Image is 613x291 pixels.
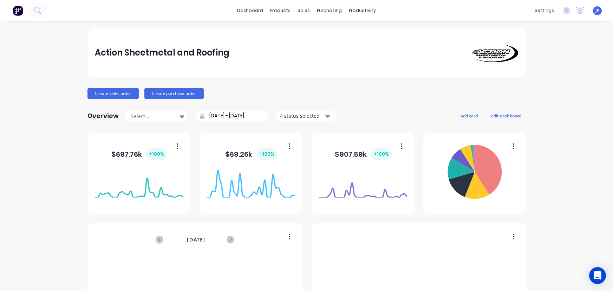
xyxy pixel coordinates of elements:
div: $ 697.76k [111,148,167,160]
div: sales [294,5,313,16]
div: + 100 % [146,148,167,160]
div: + 100 % [256,148,277,160]
div: Action Sheetmetal and Roofing [95,46,229,60]
div: Open Intercom Messenger [589,267,606,284]
div: Overview [87,109,119,123]
a: dashboard [234,5,267,16]
img: Action Sheetmetal and Roofing [469,43,518,62]
div: + 100 % [371,148,392,160]
div: productivity [345,5,379,16]
button: Create purchase order [144,88,204,99]
button: add card [456,111,482,120]
div: $ 907.59k [335,148,392,160]
span: [DATE] [187,236,205,244]
button: 4 status selected [276,111,336,121]
div: products [267,5,294,16]
button: Create sales order [87,88,139,99]
div: 4 status selected [280,112,324,119]
div: settings [531,5,557,16]
img: Factory [13,5,23,16]
div: $ 69.26k [225,148,277,160]
button: edit dashboard [487,111,526,120]
div: purchasing [313,5,345,16]
span: JP [595,7,599,14]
